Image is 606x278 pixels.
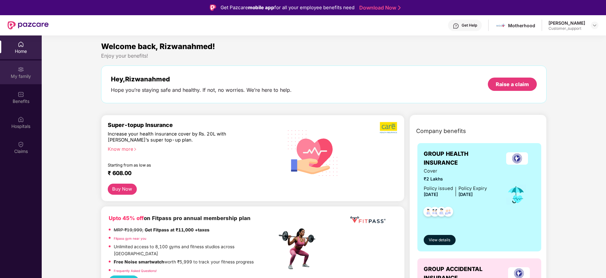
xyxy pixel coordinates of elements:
[101,42,215,51] span: Welcome back, Rizwanahmed!
[114,227,143,232] del: MRP ₹19,999,
[440,205,456,220] img: svg+xml;base64,PHN2ZyB4bWxucz0iaHR0cDovL3d3dy53My5vcmcvMjAwMC9zdmciIHdpZHRoPSI0OC45NDMiIGhlaWdodD...
[114,237,146,240] a: Fitpass gym near you
[8,21,49,29] img: New Pazcare Logo
[434,205,449,220] img: svg+xml;base64,PHN2ZyB4bWxucz0iaHR0cDovL3d3dy53My5vcmcvMjAwMC9zdmciIHdpZHRoPSI0OC45NDMiIGhlaWdodD...
[506,184,526,205] img: icon
[496,21,505,30] img: motherhood%20_%20logo.png
[18,41,24,47] img: svg+xml;base64,PHN2ZyBpZD0iSG9tZSIgeG1sbnM9Imh0dHA6Ly93d3cudzMub3JnLzIwMDAvc3ZnIiB3aWR0aD0iMjAiIG...
[424,176,487,183] span: ₹2 Lakhs
[508,22,535,28] div: Motherhood
[114,269,157,273] a: Frequently Asked Questions!
[429,237,450,243] span: View details
[548,20,585,26] div: [PERSON_NAME]
[349,214,387,226] img: fppp.png
[424,149,499,167] span: GROUP HEALTH INSURANCE
[108,170,271,177] div: ₹ 608.00
[114,243,277,257] p: Unlimited access to 8,100 gyms and fitness studios across [GEOGRAPHIC_DATA]
[424,235,456,245] button: View details
[462,23,477,28] div: Get Help
[18,91,24,98] img: svg+xml;base64,PHN2ZyBpZD0iQmVuZWZpdHMiIHhtbG5zPSJodHRwOi8vd3d3LnczLm9yZy8yMDAwL3N2ZyIgd2lkdGg9Ij...
[458,192,473,197] span: [DATE]
[108,184,137,195] button: Buy Now
[380,122,398,134] img: b5dec4f62d2307b9de63beb79f102df3.png
[427,205,443,220] img: svg+xml;base64,PHN2ZyB4bWxucz0iaHR0cDovL3d3dy53My5vcmcvMjAwMC9zdmciIHdpZHRoPSI0OC45MTUiIGhlaWdodD...
[416,127,466,136] span: Company benefits
[548,26,585,31] div: Customer_support
[453,23,459,29] img: svg+xml;base64,PHN2ZyBpZD0iSGVscC0zMngzMiIgeG1sbnM9Imh0dHA6Ly93d3cudzMub3JnLzIwMDAvc3ZnIiB3aWR0aD...
[421,205,436,220] img: svg+xml;base64,PHN2ZyB4bWxucz0iaHR0cDovL3d3dy53My5vcmcvMjAwMC9zdmciIHdpZHRoPSI0OC45NDMiIGhlaWdodD...
[592,23,597,28] img: svg+xml;base64,PHN2ZyBpZD0iRHJvcGRvd24tMzJ4MzIiIHhtbG5zPSJodHRwOi8vd3d3LnczLm9yZy8yMDAwL3N2ZyIgd2...
[283,122,343,183] img: svg+xml;base64,PHN2ZyB4bWxucz0iaHR0cDovL3d3dy53My5vcmcvMjAwMC9zdmciIHhtbG5zOnhsaW5rPSJodHRwOi8vd3...
[496,81,529,88] div: Raise a claim
[506,152,528,165] img: insurerLogo
[114,259,164,264] strong: Free Noise smartwatch
[424,192,438,197] span: [DATE]
[210,4,216,11] img: Logo
[458,185,487,192] div: Policy Expiry
[18,116,24,123] img: svg+xml;base64,PHN2ZyBpZD0iSG9zcGl0YWxzIiB4bWxucz0iaHR0cDovL3d3dy53My5vcmcvMjAwMC9zdmciIHdpZHRoPS...
[359,4,399,11] a: Download Now
[108,122,277,128] div: Super-topup Insurance
[248,4,274,10] strong: mobile app
[145,227,209,232] strong: Get Fitpass at ₹11,000 +taxes
[108,163,250,167] div: Starting from as low as
[114,259,254,266] p: worth ₹5,999 to track your fitness progress
[109,215,144,221] b: Upto 45% off
[18,141,24,148] img: svg+xml;base64,PHN2ZyBpZD0iQ2xhaW0iIHhtbG5zPSJodHRwOi8vd3d3LnczLm9yZy8yMDAwL3N2ZyIgd2lkdGg9IjIwIi...
[221,4,355,11] div: Get Pazcare for all your employee benefits need
[18,66,24,73] img: svg+xml;base64,PHN2ZyB3aWR0aD0iMjAiIGhlaWdodD0iMjAiIHZpZXdCb3g9IjAgMCAyMCAyMCIgZmlsbD0ibm9uZSIgeG...
[424,185,453,192] div: Policy issued
[133,148,137,151] span: right
[111,87,292,93] div: Hope you’re staying safe and healthy. If not, no worries. We’re here to help.
[108,146,273,151] div: Know more
[277,227,321,271] img: fpp.png
[424,167,487,175] span: Cover
[111,75,292,83] div: Hey, Rizwanahmed
[101,53,547,59] div: Enjoy your benefits!
[109,215,251,221] b: on Fitpass pro annual membership plan
[108,131,250,143] div: Increase your health insurance cover by Rs. 20L with [PERSON_NAME]’s super top-up plan.
[398,4,401,11] img: Stroke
